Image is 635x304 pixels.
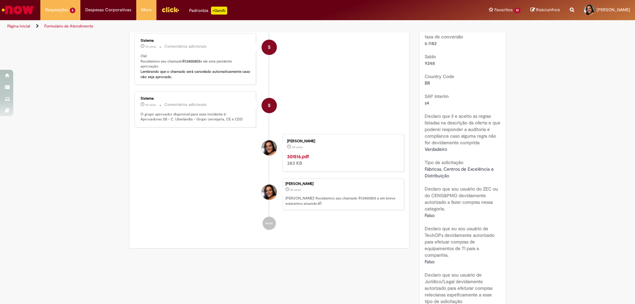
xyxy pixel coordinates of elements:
[287,153,397,166] div: 383 KB
[262,98,277,113] div: System
[146,45,156,49] span: 5h atrás
[425,159,463,165] b: Tipo de solicitação
[425,113,500,146] b: Declaro que li e aceito as regras listadas na descrição da oferta e que poderei responder a audit...
[268,39,271,55] span: S
[425,93,449,99] b: SAP Interim
[536,7,560,13] span: Rascunhos
[161,5,179,15] img: click_logo_yellow_360x200.png
[146,103,156,107] span: 5h atrás
[425,100,429,106] span: s4
[262,185,277,200] div: Ariane Piccolo Gussi
[70,8,75,13] span: 6
[530,7,560,13] a: Rascunhos
[45,7,68,13] span: Requisições
[5,20,418,32] ul: Trilhas de página
[211,7,227,15] p: +GenAi
[494,7,513,13] span: Favoritos
[134,178,404,210] li: Ariane Piccolo Gussi
[7,23,30,29] a: Página inicial
[287,153,309,159] a: 301516.pdf
[164,44,207,49] small: Comentários adicionais
[425,166,495,179] span: Fábricas, Centros de Excelência e Distribuição
[262,140,277,155] div: Ariane Piccolo Gussi
[44,23,93,29] a: Formulário de Atendimento
[146,103,156,107] time: 28/08/2025 08:40:39
[425,212,435,218] span: Falso
[290,188,301,192] time: 28/08/2025 08:40:30
[425,40,437,46] span: 6.1182
[189,7,227,15] div: Padroniza
[268,98,271,113] span: S
[262,40,277,55] div: System
[285,182,401,186] div: [PERSON_NAME]
[287,139,397,143] div: [PERSON_NAME]
[425,259,435,265] span: Falso
[164,102,207,108] small: Comentários adicionais
[141,97,251,101] div: Sistema
[146,45,156,49] time: 28/08/2025 08:40:43
[425,60,435,66] span: 9248
[183,59,200,64] b: R13455803
[141,112,251,122] p: O grupo aprovador disponível para esse incidente é: Aprovadores SB - C. Uberlandia - Grupo cervej...
[425,186,498,212] b: Declaro que sou usuário do ZEC ou do CENG&PMO devidamente autorizado a fazer compras nessa catego...
[597,7,630,13] span: [PERSON_NAME]
[292,145,303,149] time: 28/08/2025 08:40:07
[514,8,521,13] span: 13
[425,73,454,79] b: Country Code
[425,54,436,60] b: Saldo
[292,145,303,149] span: 5h atrás
[85,7,131,13] span: Despesas Corporativas
[1,3,35,17] img: ServiceNow
[425,146,447,152] span: Verdadeiro
[290,188,301,192] span: 5h atrás
[425,226,494,258] b: Declaro que eu sou usuário de TechOPs devidamente autorizado para efetuar compras de equipamentos...
[141,7,151,13] span: More
[141,39,251,43] div: Sistema
[285,196,401,206] p: [PERSON_NAME]! Recebemos seu chamado R13455803 e em breve estaremos atuando.
[141,54,251,80] p: Olá! Recebemos seu chamado e ele esta pendente aprovação.
[425,34,463,40] b: taxa de conversão
[141,69,251,79] b: Lembrando que o chamado será cancelado automaticamente caso não seja aprovado.
[425,80,430,86] span: BR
